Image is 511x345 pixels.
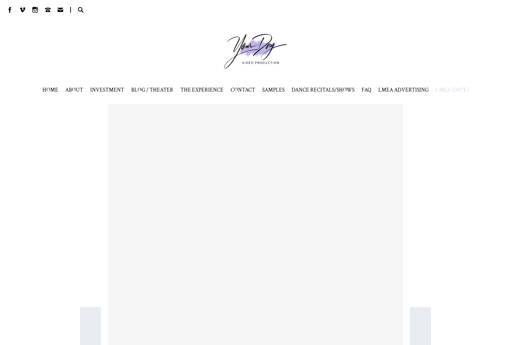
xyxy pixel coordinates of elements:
a: INVESTMENT [90,86,124,93]
span: SAMPLES [262,86,285,93]
a: LMEA ADVERTISING [378,86,429,93]
a: BLOG / THEATER [131,86,173,93]
span: DANCE RECITALS/SHOWS [292,86,354,93]
a: ABOUT [65,86,83,93]
a: CONTACT [231,86,255,93]
a: HOME [42,86,58,93]
a: THE EXPERIENCE [180,86,224,93]
a: Your Day Production Logo [213,23,298,79]
a: FAQ [361,86,371,93]
a: LMEA [DATE] [436,86,469,93]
